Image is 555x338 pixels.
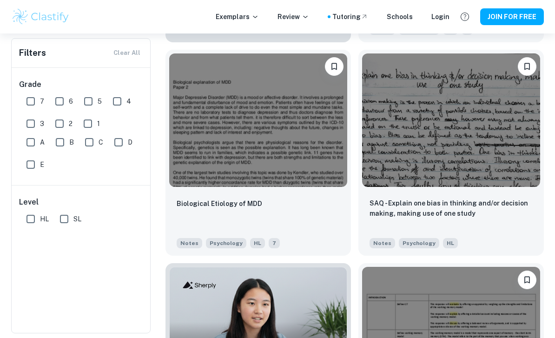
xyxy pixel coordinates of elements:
[40,159,44,170] span: E
[165,50,351,256] a: Please log in to bookmark exemplarsBiological Etiology of MDDNotesPsychologyHL7
[325,57,344,76] button: Please log in to bookmark exemplars
[362,53,540,187] img: Psychology Notes example thumbnail: SAQ - Explain one bias in thinking and/o
[169,53,347,187] img: Psychology Notes example thumbnail: Biological Etiology of MDD
[332,12,368,22] a: Tutoring
[128,137,132,147] span: D
[480,8,544,25] button: JOIN FOR FREE
[518,57,536,76] button: Please log in to bookmark exemplars
[358,50,544,256] a: Please log in to bookmark exemplarsSAQ - Explain one bias in thinking and/or decision making, mak...
[216,12,259,22] p: Exemplars
[126,96,131,106] span: 4
[11,7,70,26] img: Clastify logo
[370,198,533,219] p: SAQ - Explain one bias in thinking and/or decision making, making use of one study
[99,137,103,147] span: C
[370,238,395,248] span: Notes
[443,238,458,248] span: HL
[40,119,44,129] span: 3
[457,9,473,25] button: Help and Feedback
[277,12,309,22] p: Review
[69,96,73,106] span: 6
[40,96,44,106] span: 7
[97,119,100,129] span: 1
[206,238,246,248] span: Psychology
[431,12,449,22] a: Login
[399,238,439,248] span: Psychology
[69,119,73,129] span: 2
[98,96,102,106] span: 5
[19,79,144,90] h6: Grade
[518,271,536,289] button: Please log in to bookmark exemplars
[177,199,262,209] p: Biological Etiology of MDD
[250,238,265,248] span: HL
[73,214,81,224] span: SL
[19,197,144,208] h6: Level
[40,214,49,224] span: HL
[269,238,280,248] span: 7
[387,12,413,22] a: Schools
[69,137,74,147] span: B
[177,238,202,248] span: Notes
[19,46,46,60] h6: Filters
[40,137,45,147] span: A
